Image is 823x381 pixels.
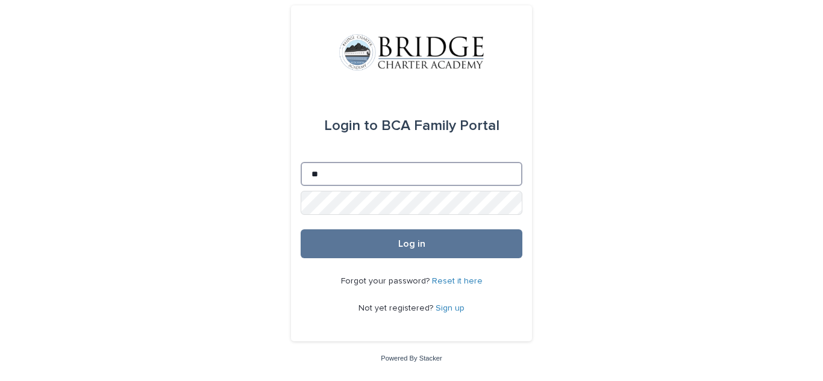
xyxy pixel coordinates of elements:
[324,109,499,143] div: BCA Family Portal
[301,229,522,258] button: Log in
[358,304,436,312] span: Not yet registered?
[339,34,484,70] img: V1C1m3IdTEidaUdm9Hs0
[381,355,442,362] a: Powered By Stacker
[341,277,432,285] span: Forgot your password?
[398,239,425,249] span: Log in
[324,119,378,133] span: Login to
[436,304,465,312] a: Sign up
[432,277,483,285] a: Reset it here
